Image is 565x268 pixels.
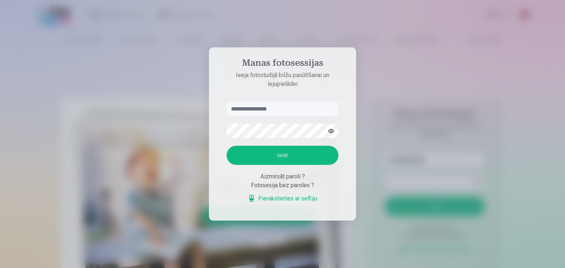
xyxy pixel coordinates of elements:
[227,172,338,181] div: Aizmirsāt paroli ?
[227,181,338,190] div: Fotosesija bez paroles ?
[248,194,317,203] a: Pierakstieties ar selfiju
[219,58,346,71] h4: Manas fotosessijas
[227,146,338,165] button: Ieiet
[219,71,346,88] p: Ieeja fotostudijā bilžu pasūtīšanai un lejupielādei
